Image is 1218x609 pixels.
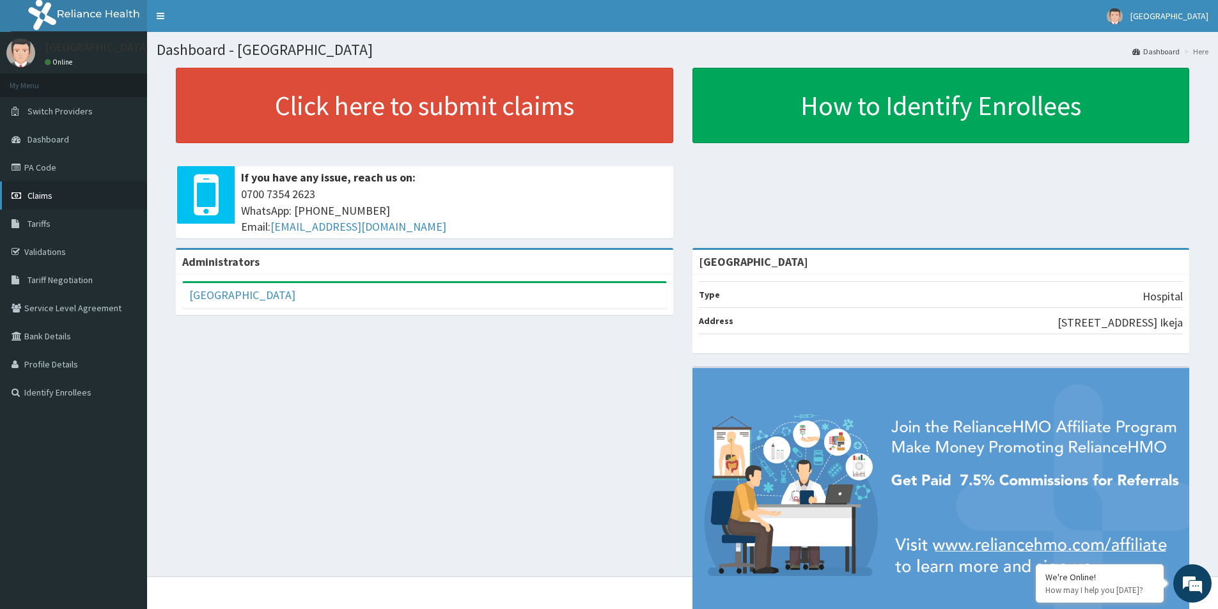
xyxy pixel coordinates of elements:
img: User Image [1107,8,1123,24]
a: Online [45,58,75,66]
a: Dashboard [1132,46,1180,57]
span: 0700 7354 2623 WhatsApp: [PHONE_NUMBER] Email: [241,186,667,235]
span: Tariff Negotiation [27,274,93,286]
p: How may I help you today? [1045,585,1154,596]
img: User Image [6,38,35,67]
span: Dashboard [27,134,69,145]
p: [STREET_ADDRESS] Ikeja [1058,314,1183,331]
b: Administrators [182,254,260,269]
p: Hospital [1143,288,1183,305]
span: Tariffs [27,218,51,229]
b: If you have any issue, reach us on: [241,170,416,185]
span: Switch Providers [27,105,93,117]
span: [GEOGRAPHIC_DATA] [1130,10,1208,22]
b: Address [699,315,733,327]
a: Click here to submit claims [176,68,673,143]
a: [GEOGRAPHIC_DATA] [189,288,295,302]
a: How to Identify Enrollees [692,68,1190,143]
span: Claims [27,190,52,201]
div: We're Online! [1045,571,1154,583]
p: [GEOGRAPHIC_DATA] [45,42,150,53]
strong: [GEOGRAPHIC_DATA] [699,254,808,269]
li: Here [1181,46,1208,57]
a: [EMAIL_ADDRESS][DOMAIN_NAME] [270,219,446,234]
b: Type [699,289,720,300]
h1: Dashboard - [GEOGRAPHIC_DATA] [157,42,1208,58]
